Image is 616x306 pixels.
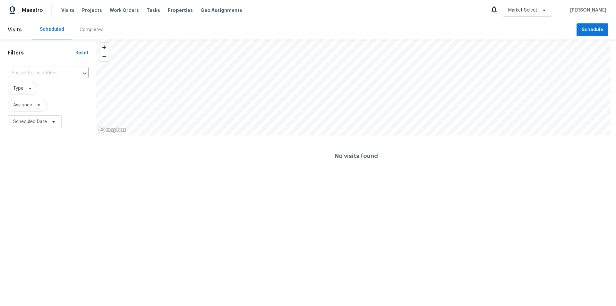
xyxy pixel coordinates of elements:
button: Schedule [577,23,608,37]
div: Reset [75,50,89,56]
div: Completed [80,27,104,33]
h1: Filters [8,50,75,56]
button: Open [80,69,89,78]
input: Search for an address... [8,68,71,78]
span: Scheduled Date [13,119,47,125]
span: Visits [8,23,22,37]
span: Assignee [13,102,32,108]
span: Maestro [22,7,43,13]
span: [PERSON_NAME] [568,7,606,13]
h4: No visits found [335,153,378,159]
span: Type [13,85,23,92]
button: Zoom in [99,43,109,52]
span: Schedule [582,26,603,34]
div: Scheduled [40,26,64,33]
span: Geo Assignments [201,7,242,13]
span: Visits [61,7,74,13]
span: Market Select [508,7,537,13]
span: Tasks [147,8,160,12]
canvas: Map [96,39,611,136]
a: Mapbox homepage [98,126,126,134]
span: Properties [168,7,193,13]
button: Zoom out [99,52,109,61]
span: Projects [82,7,102,13]
span: Work Orders [110,7,139,13]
